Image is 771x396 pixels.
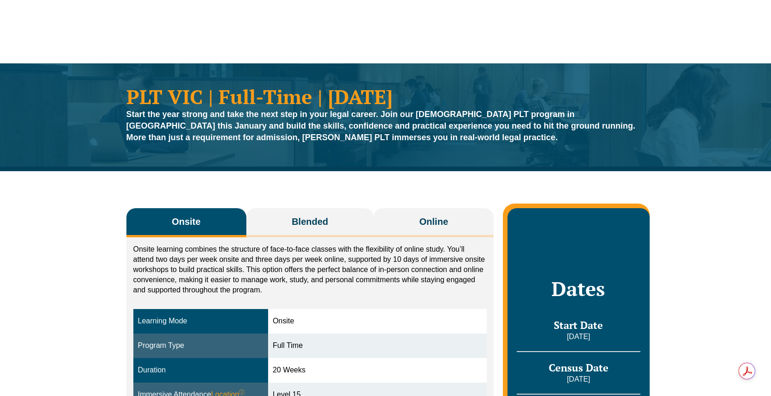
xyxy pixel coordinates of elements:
p: [DATE] [517,374,640,384]
span: Start Date [554,318,603,332]
span: Onsite [172,215,201,228]
div: 20 Weeks [273,365,482,376]
div: Learning Mode [138,316,263,327]
span: Census Date [549,361,608,374]
div: Onsite [273,316,482,327]
h1: PLT VIC | Full-Time | [DATE] [126,87,645,106]
span: Online [420,215,448,228]
div: Duration [138,365,263,376]
sup: ⓘ [239,389,244,396]
div: Program Type [138,340,263,351]
div: Full Time [273,340,482,351]
strong: Start the year strong and take the next step in your legal career. Join our [DEMOGRAPHIC_DATA] PL... [126,110,636,142]
p: [DATE] [517,332,640,342]
span: Blended [292,215,328,228]
p: Onsite learning combines the structure of face-to-face classes with the flexibility of online stu... [133,244,487,295]
h2: Dates [517,277,640,300]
